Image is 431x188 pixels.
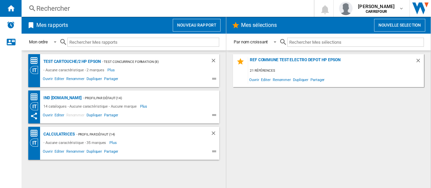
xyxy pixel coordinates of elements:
div: Mon ordre [29,39,48,44]
span: Editer [54,112,65,120]
span: Dupliquer [86,76,103,84]
img: alerts-logo.svg [7,21,15,29]
span: Plus [109,139,118,147]
span: Editer [260,75,271,84]
span: Ouvrir [42,112,54,120]
div: - Profil par défaut (14) [75,130,197,139]
div: Matrice des prix [30,93,42,101]
span: Partager [103,112,119,120]
div: Ind [DOMAIN_NAME] [42,94,81,102]
input: Rechercher Mes rapports [67,38,219,47]
div: - Aucune caractéristique - 35 marques [42,139,109,147]
span: Partager [309,75,326,84]
div: Vision Catégorie [30,139,42,147]
span: Ouvrir [248,75,260,84]
div: - TEST CONCURRNCE FORMATION (8) [101,58,197,66]
div: TEST Cartouche/2 HP EPSON [42,58,101,66]
div: 21 références [248,67,424,75]
span: Renommer [65,112,86,120]
span: Editer [54,148,65,156]
b: CARREFOUR [366,9,387,14]
span: Dupliquer [86,148,103,156]
ng-md-icon: Ce rapport a été partagé avec vous [30,112,38,120]
div: Supprimer [210,130,219,139]
span: Partager [103,76,119,84]
span: Renommer [272,75,292,84]
span: Ouvrir [42,76,54,84]
div: Matrice des prix [30,57,42,65]
input: Rechercher Mes sélections [287,38,424,47]
h2: Mes sélections [240,19,278,32]
img: profile.jpg [339,2,353,15]
div: Par nom croissant [234,39,268,44]
div: Vision Catégorie [30,102,42,110]
h2: Mes rapports [35,19,69,32]
span: Renommer [65,148,86,156]
span: Plus [107,66,116,74]
div: Ref commune test electro depot HP EPSON [248,58,415,67]
span: Dupliquer [292,75,309,84]
span: Renommer [65,76,86,84]
span: Ouvrir [42,148,54,156]
div: Calculatrices [42,130,75,139]
div: 14 catalogues - Aucune caractéristique - Aucune marque [42,102,140,110]
span: Editer [54,76,65,84]
div: - Profil par défaut (14) [81,94,206,102]
span: Plus [140,102,148,110]
span: Dupliquer [86,112,103,120]
div: - Aucune caractéristique - 2 marques [42,66,107,74]
div: Supprimer [210,58,219,66]
button: Nouveau rapport [173,19,221,32]
div: Rechercher [36,4,296,13]
div: Vision Catégorie [30,66,42,74]
button: Nouvelle selection [374,19,425,32]
div: Supprimer [415,58,424,67]
div: Matrice des prix [30,129,42,138]
span: [PERSON_NAME] [358,3,395,10]
span: Partager [103,148,119,156]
